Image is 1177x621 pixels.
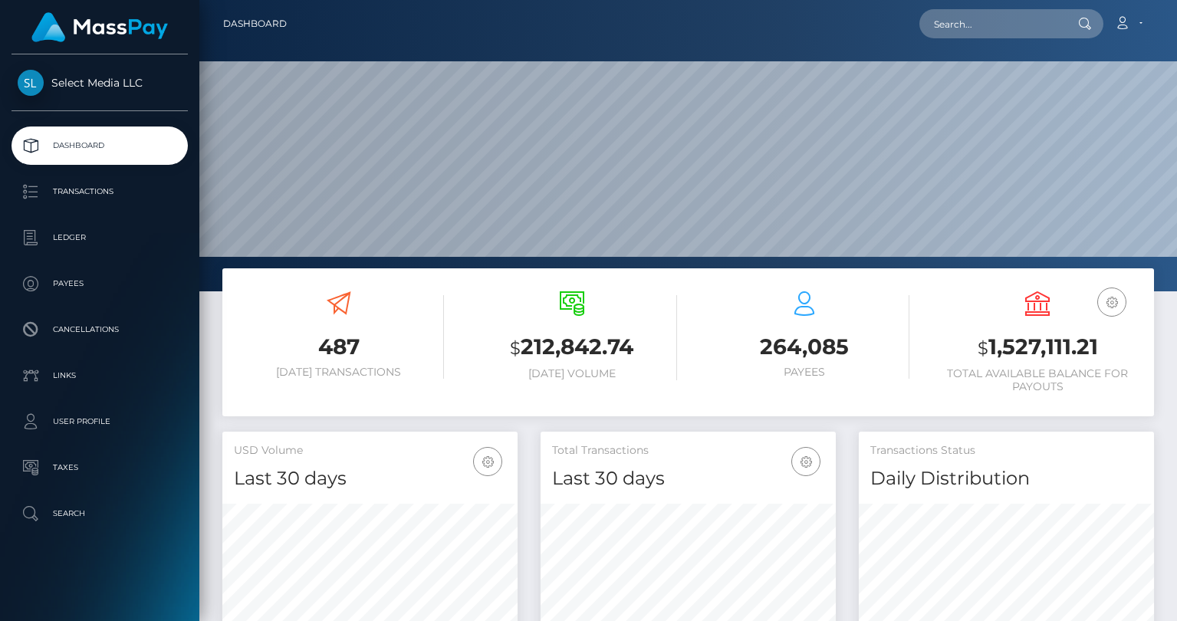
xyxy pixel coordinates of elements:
[234,366,444,379] h6: [DATE] Transactions
[12,219,188,257] a: Ledger
[467,332,677,363] h3: 212,842.74
[510,337,521,359] small: $
[12,495,188,533] a: Search
[932,367,1142,393] h6: Total Available Balance for Payouts
[18,410,182,433] p: User Profile
[31,12,168,42] img: MassPay Logo
[12,127,188,165] a: Dashboard
[234,332,444,362] h3: 487
[919,9,1064,38] input: Search...
[234,465,506,492] h4: Last 30 days
[870,443,1142,458] h5: Transactions Status
[234,443,506,458] h5: USD Volume
[870,465,1142,492] h4: Daily Distribution
[18,226,182,249] p: Ledger
[552,443,824,458] h5: Total Transactions
[700,366,910,379] h6: Payees
[12,449,188,487] a: Taxes
[18,134,182,157] p: Dashboard
[223,8,287,40] a: Dashboard
[18,456,182,479] p: Taxes
[700,332,910,362] h3: 264,085
[12,402,188,441] a: User Profile
[18,364,182,387] p: Links
[978,337,988,359] small: $
[18,70,44,96] img: Select Media LLC
[18,318,182,341] p: Cancellations
[932,332,1142,363] h3: 1,527,111.21
[12,264,188,303] a: Payees
[467,367,677,380] h6: [DATE] Volume
[18,502,182,525] p: Search
[12,76,188,90] span: Select Media LLC
[18,180,182,203] p: Transactions
[12,356,188,395] a: Links
[12,310,188,349] a: Cancellations
[552,465,824,492] h4: Last 30 days
[18,272,182,295] p: Payees
[12,172,188,211] a: Transactions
